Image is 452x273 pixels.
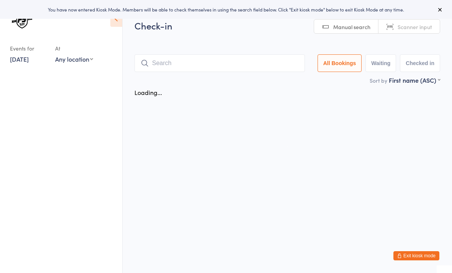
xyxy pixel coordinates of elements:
div: You have now entered Kiosk Mode. Members will be able to check themselves in using the search fie... [12,6,440,13]
div: At [55,42,93,55]
input: Search [134,54,305,72]
div: First name (ASC) [389,76,440,84]
h2: Check-in [134,19,440,32]
span: Manual search [333,23,370,31]
div: Any location [55,55,93,63]
button: Checked in [400,54,440,72]
a: [DATE] [10,55,29,63]
div: Events for [10,42,47,55]
label: Sort by [370,77,387,84]
span: Scanner input [398,23,432,31]
button: All Bookings [318,54,362,72]
div: Loading... [134,88,162,96]
img: The Fight Society [8,6,36,34]
button: Waiting [365,54,396,72]
button: Exit kiosk mode [393,251,439,260]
